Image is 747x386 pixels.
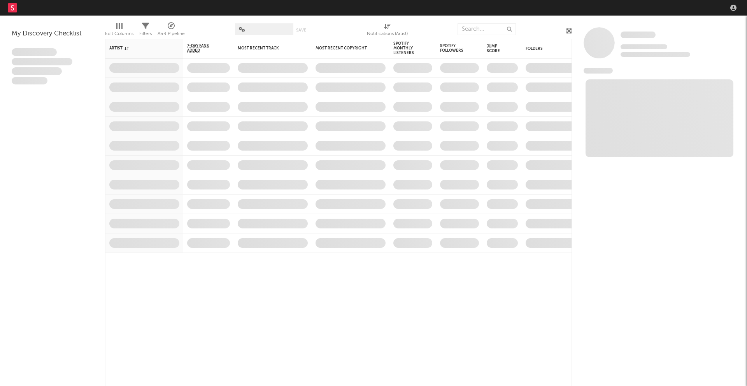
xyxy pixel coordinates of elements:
[158,29,185,39] div: A&R Pipeline
[12,48,57,56] span: Lorem ipsum dolor
[621,44,667,49] span: Tracking Since: [DATE]
[238,46,296,51] div: Most Recent Track
[584,68,613,74] span: News Feed
[109,46,168,51] div: Artist
[139,19,152,42] div: Filters
[621,32,656,38] span: Some Artist
[367,29,408,39] div: Notifications (Artist)
[296,28,306,32] button: Save
[621,31,656,39] a: Some Artist
[458,23,516,35] input: Search...
[158,19,185,42] div: A&R Pipeline
[393,41,421,55] div: Spotify Monthly Listeners
[487,44,506,53] div: Jump Score
[12,77,47,85] span: Aliquam viverra
[621,52,690,57] span: 0 fans last week
[139,29,152,39] div: Filters
[12,67,62,75] span: Praesent ac interdum
[316,46,374,51] div: Most Recent Copyright
[12,58,72,66] span: Integer aliquet in purus et
[187,44,218,53] span: 7-Day Fans Added
[12,29,93,39] div: My Discovery Checklist
[367,19,408,42] div: Notifications (Artist)
[526,46,584,51] div: Folders
[440,44,467,53] div: Spotify Followers
[105,29,133,39] div: Edit Columns
[105,19,133,42] div: Edit Columns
